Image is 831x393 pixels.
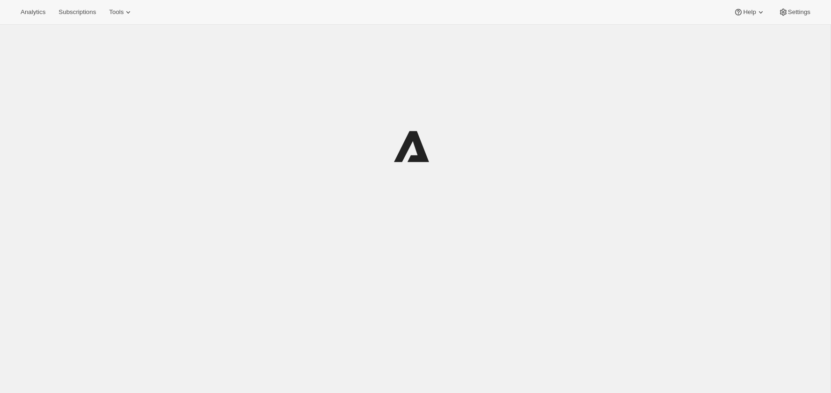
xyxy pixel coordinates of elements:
span: Tools [109,8,124,16]
button: Help [728,6,771,19]
span: Analytics [21,8,45,16]
button: Analytics [15,6,51,19]
span: Subscriptions [58,8,96,16]
span: Help [743,8,756,16]
button: Settings [773,6,816,19]
span: Settings [788,8,810,16]
button: Subscriptions [53,6,102,19]
button: Tools [103,6,138,19]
